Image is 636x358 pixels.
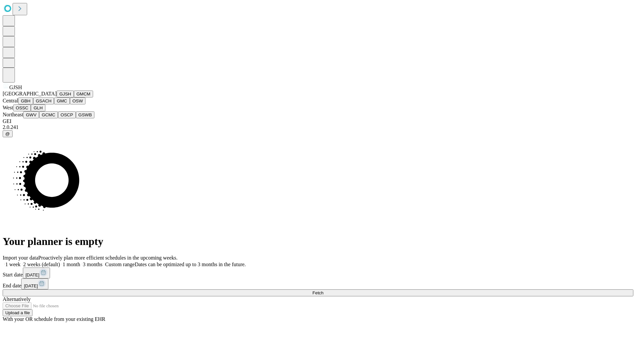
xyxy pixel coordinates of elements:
[57,90,74,97] button: GJSH
[3,118,633,124] div: GEI
[3,296,30,302] span: Alternatively
[135,262,246,267] span: Dates can be optimized up to 3 months in the future.
[5,131,10,136] span: @
[3,130,13,137] button: @
[3,105,13,110] span: West
[3,316,105,322] span: With your OR schedule from your existing EHR
[9,85,22,90] span: GJSH
[24,283,38,288] span: [DATE]
[38,255,178,261] span: Proactively plan more efficient schedules in the upcoming weeks.
[3,235,633,248] h1: Your planner is empty
[74,90,93,97] button: GMCM
[39,111,58,118] button: GCMC
[3,98,18,103] span: Central
[105,262,134,267] span: Custom range
[63,262,80,267] span: 1 month
[70,97,86,104] button: OSW
[3,289,633,296] button: Fetch
[3,309,32,316] button: Upload a file
[58,111,76,118] button: OSCP
[5,262,21,267] span: 1 week
[312,290,323,295] span: Fetch
[13,104,31,111] button: OSSC
[23,262,60,267] span: 2 weeks (default)
[3,255,38,261] span: Import your data
[31,104,45,111] button: GLH
[23,111,39,118] button: GWV
[21,278,48,289] button: [DATE]
[18,97,33,104] button: GBH
[26,272,39,277] span: [DATE]
[54,97,70,104] button: GMC
[3,124,633,130] div: 2.0.241
[3,91,57,96] span: [GEOGRAPHIC_DATA]
[76,111,95,118] button: GSWB
[83,262,102,267] span: 3 months
[33,97,54,104] button: GSACH
[23,268,50,278] button: [DATE]
[3,278,633,289] div: End date
[3,268,633,278] div: Start date
[3,112,23,117] span: Northeast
